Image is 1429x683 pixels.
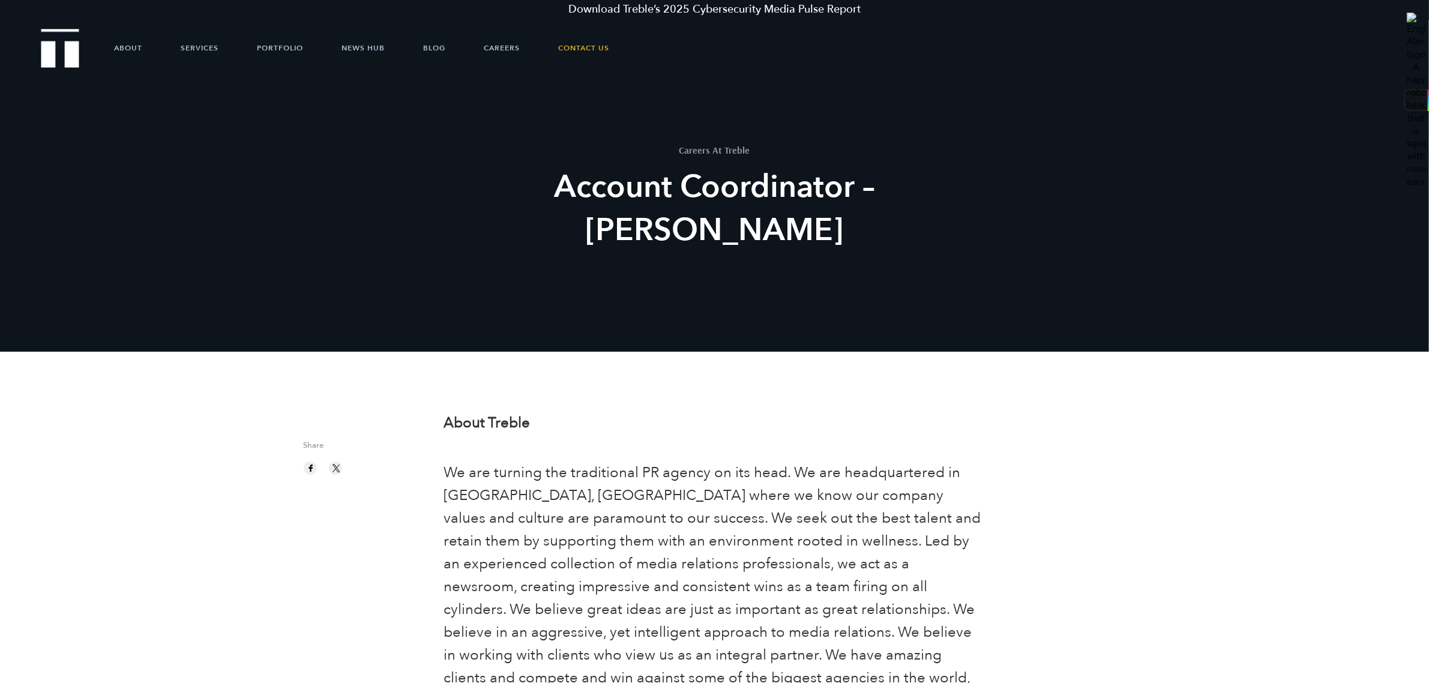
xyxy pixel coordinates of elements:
[493,166,936,252] h2: Account Coordinator – [PERSON_NAME]
[331,463,341,474] img: twitter sharing button
[41,29,79,67] img: Treble logo
[304,442,426,456] span: Share
[42,30,78,67] a: Treble Homepage
[423,30,445,66] a: Blog
[114,30,142,66] a: About
[181,30,218,66] a: Services
[257,30,303,66] a: Portfolio
[493,145,936,155] h1: Careers At Treble
[341,30,385,66] a: News Hub
[444,413,530,433] strong: About Treble
[484,30,520,66] a: Careers
[558,30,609,66] a: Contact Us
[305,463,316,474] img: facebook sharing button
